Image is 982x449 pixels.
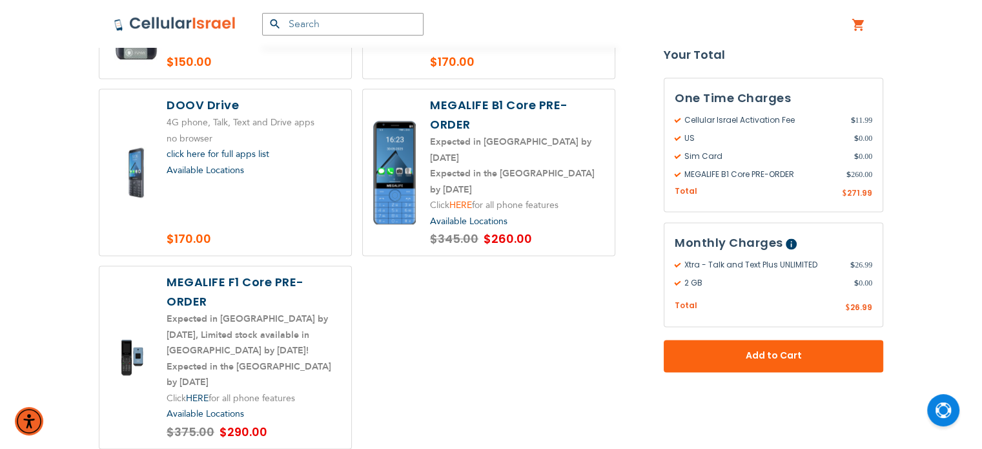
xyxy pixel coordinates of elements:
[167,148,269,160] a: click here for full apps list
[664,340,883,372] button: Add to Cart
[842,188,847,200] span: $
[449,199,472,211] a: HERE
[850,114,855,126] span: $
[186,392,209,404] a: HERE
[847,187,872,198] span: 271.99
[845,303,850,315] span: $
[430,215,507,227] a: Available Locations
[675,300,697,313] span: Total
[854,151,872,162] span: 0.00
[706,350,841,363] span: Add to Cart
[675,235,783,251] span: Monthly Charges
[675,185,697,198] span: Total
[675,114,850,126] span: Cellular Israel Activation Fee
[167,38,244,50] a: Available Locations
[850,114,872,126] span: 11.99
[430,38,507,50] a: Available Locations
[675,278,854,289] span: 2 GB
[675,151,854,162] span: Sim Card
[675,169,846,180] span: MEGALIFE B1 Core PRE-ORDER
[854,278,872,289] span: 0.00
[854,151,859,162] span: $
[664,45,883,65] strong: Your Total
[850,302,872,313] span: 26.99
[846,169,872,180] span: 260.00
[675,89,872,108] h3: One Time Charges
[114,16,236,32] img: Cellular Israel Logo
[854,132,859,144] span: $
[850,260,855,271] span: $
[675,132,854,144] span: US
[850,260,872,271] span: 26.99
[854,132,872,144] span: 0.00
[846,169,851,180] span: $
[786,239,797,250] span: Help
[262,13,424,36] input: Search
[15,407,43,435] div: Accessibility Menu
[854,278,859,289] span: $
[167,164,244,176] a: Available Locations
[167,408,244,420] a: Available Locations
[675,260,850,271] span: Xtra - Talk and Text Plus UNLIMITED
